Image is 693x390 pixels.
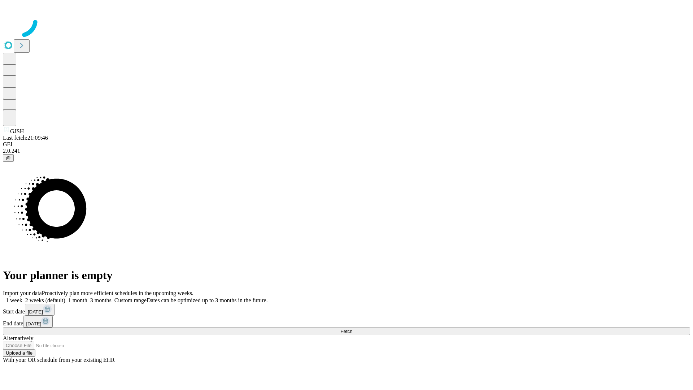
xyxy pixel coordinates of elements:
[3,135,48,141] span: Last fetch: 21:09:46
[28,309,43,315] span: [DATE]
[3,154,14,162] button: @
[3,349,35,357] button: Upload a file
[3,328,690,335] button: Fetch
[3,335,33,341] span: Alternatively
[3,141,690,148] div: GEI
[25,304,55,316] button: [DATE]
[340,329,352,334] span: Fetch
[26,321,41,326] span: [DATE]
[3,304,690,316] div: Start date
[3,148,690,154] div: 2.0.241
[42,290,193,296] span: Proactively plan more efficient schedules in the upcoming weeks.
[90,297,112,303] span: 3 months
[3,357,115,363] span: With your OR schedule from your existing EHR
[68,297,87,303] span: 1 month
[114,297,147,303] span: Custom range
[147,297,267,303] span: Dates can be optimized up to 3 months in the future.
[25,297,65,303] span: 2 weeks (default)
[6,297,22,303] span: 1 week
[3,269,690,282] h1: Your planner is empty
[3,316,690,328] div: End date
[6,155,11,161] span: @
[10,128,24,134] span: GJSH
[3,290,42,296] span: Import your data
[23,316,53,328] button: [DATE]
